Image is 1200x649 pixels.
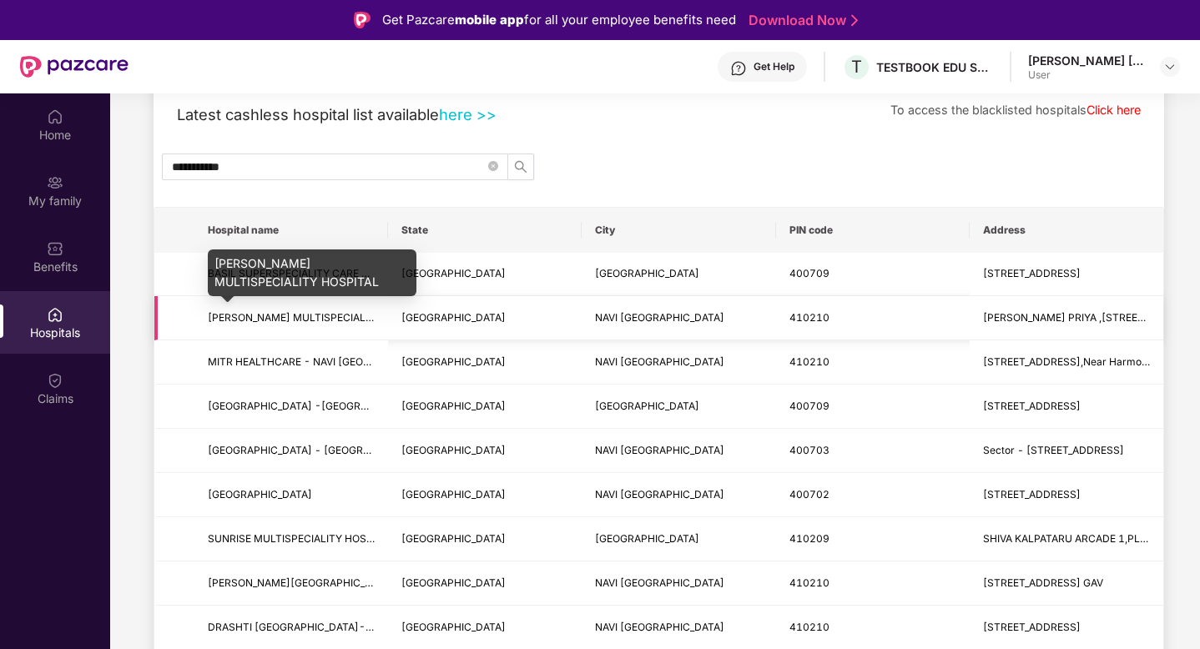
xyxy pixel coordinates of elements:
td: 'PLOT NO 7 SECTOR 12/A KOPARKHAIRANE NAVI MUMBAI ,MAHARASTRA -400709 [970,385,1163,429]
span: 410210 [789,355,829,368]
td: NAVI MUMBAI [582,340,775,385]
span: [GEOGRAPHIC_DATA] [595,267,699,279]
span: NAVI [GEOGRAPHIC_DATA] [595,444,724,456]
span: 410210 [789,576,829,589]
span: [STREET_ADDRESS] [983,267,1081,279]
td: NAVI MUMBAI [582,473,775,517]
th: City [582,208,775,253]
img: svg+xml;base64,PHN2ZyBpZD0iSG9tZSIgeG1sbnM9Imh0dHA6Ly93d3cudzMub3JnLzIwMDAvc3ZnIiB3aWR0aD0iMjAiIG... [47,108,63,125]
span: [GEOGRAPHIC_DATA] [401,488,506,501]
span: Address [983,224,1150,237]
span: Latest cashless hospital list available [177,105,439,123]
td: MUMBAI [582,517,775,561]
td: Fortis Hiranandani Hospital - Vashi [194,429,388,473]
th: State [388,208,582,253]
span: 400709 [789,267,829,279]
td: PLOT NO 112, SECTOR -30, KHARGHAR OWE GAV [970,561,1163,606]
span: Hospital name [208,224,375,237]
div: Get Pazcare for all your employee benefits need [382,10,736,30]
img: svg+xml;base64,PHN2ZyBpZD0iQmVuZWZpdHMiIHhtbG5zPSJodHRwOi8vd3d3LnczLm9yZy8yMDAwL3N2ZyIgd2lkdGg9Ij... [47,240,63,257]
a: here >> [439,105,497,123]
div: [PERSON_NAME] MULTISPECIALITY HOSPITAL [208,249,416,296]
td: PLOT NO- 12,SECTOR-10, BONKODE ROAD,NEAR D-MART,NAVI MUMBAI,MAHARASHTRA - 400709 [970,253,1163,297]
td: MUMBAI [582,253,775,297]
img: Stroke [851,12,858,29]
span: T [851,57,862,77]
span: SUNRISE MULTISPECIALITY HOSPITAL- [GEOGRAPHIC_DATA] [208,532,507,545]
span: NAVI [GEOGRAPHIC_DATA] [595,311,724,324]
span: 400709 [789,400,829,412]
img: svg+xml;base64,PHN2ZyBpZD0iSG9zcGl0YWxzIiB4bWxucz0iaHR0cDovL3d3dy53My5vcmcvMjAwMC9zdmciIHdpZHRoPS... [47,306,63,323]
td: MAHARASHTRA [388,561,582,606]
td: MAHARASHTRA [388,473,582,517]
th: Hospital name [194,208,388,253]
span: [PERSON_NAME][GEOGRAPHIC_DATA] - [GEOGRAPHIC_DATA] -[GEOGRAPHIC_DATA] [208,576,624,589]
span: [GEOGRAPHIC_DATA] [595,400,699,412]
td: MAHARASHTRA [388,340,582,385]
td: MAHARASHTRA [388,253,582,297]
span: [GEOGRAPHIC_DATA] [401,400,506,412]
span: To access the blacklisted hospitals [890,103,1087,117]
td: MUMBAI [582,385,775,429]
div: Get Help [754,60,794,73]
td: MAHARASHTRA [388,385,582,429]
span: [STREET_ADDRESS] [983,400,1081,412]
span: Sector - [STREET_ADDRESS] [983,444,1124,456]
button: search [507,153,534,180]
span: [GEOGRAPHIC_DATA] - [GEOGRAPHIC_DATA] [208,444,428,456]
span: [STREET_ADDRESS] GAV [983,576,1103,589]
img: Logo [354,12,371,28]
span: NAVI [GEOGRAPHIC_DATA] [595,488,724,501]
td: MITR HEALTHCARE - NAVI MUMBAI [194,340,388,385]
a: Download Now [749,12,853,29]
strong: mobile app [455,12,524,28]
span: NAVI [GEOGRAPHIC_DATA] [595,355,724,368]
span: 410210 [789,621,829,633]
span: [GEOGRAPHIC_DATA] [401,355,506,368]
span: close-circle [488,158,498,174]
span: 410209 [789,532,829,545]
span: [GEOGRAPHIC_DATA] [401,532,506,545]
td: YASHWANT MULTISPECIALITY HOSPITAL [194,296,388,340]
td: BASIL SUPERSPECIALITY CARE PVT LTD Hospital - Navi Mumbai [194,253,388,297]
img: svg+xml;base64,PHN2ZyBpZD0iRHJvcGRvd24tMzJ4MzIiIHhtbG5zPSJodHRwOi8vd3d3LnczLm9yZy8yMDAwL3N2ZyIgd2... [1163,60,1177,73]
img: svg+xml;base64,PHN2ZyB3aWR0aD0iMjAiIGhlaWdodD0iMjAiIHZpZXdCb3g9IjAgMCAyMCAyMCIgZmlsbD0ibm9uZSIgeG... [47,174,63,191]
td: MAHARASHTRA [388,429,582,473]
span: [GEOGRAPHIC_DATA] [401,444,506,456]
span: [GEOGRAPHIC_DATA] -[GEOGRAPHIC_DATA] [208,400,426,412]
img: svg+xml;base64,PHN2ZyBpZD0iQ2xhaW0iIHhtbG5zPSJodHRwOi8vd3d3LnczLm9yZy8yMDAwL3N2ZyIgd2lkdGg9IjIwIi... [47,372,63,389]
th: PIN code [776,208,970,253]
span: 410210 [789,311,829,324]
td: Plot no-37,Eden Garden Chs, Sec-5,Near Harmony Inernational School, Kharghar [970,340,1163,385]
a: Click here [1087,103,1141,117]
td: NAVI MUMBAI [582,296,775,340]
span: [GEOGRAPHIC_DATA] [401,621,506,633]
span: [GEOGRAPHIC_DATA] [208,488,312,501]
td: TEJNAKSH HOSPITAL [194,473,388,517]
span: NAVI [GEOGRAPHIC_DATA] [595,576,724,589]
td: MAHARASHTRA [388,517,582,561]
span: 400702 [789,488,829,501]
th: Address [970,208,1163,253]
span: [GEOGRAPHIC_DATA] [595,532,699,545]
td: MAHARASHTRA [388,296,582,340]
td: Sector - 10A , Sea Shore Road , Vashi [970,429,1163,473]
td: SUNRISE MULTISPECIALITY HOSPITAL- NAVI MUMBAI [194,517,388,561]
div: TESTBOOK EDU SOLUTIONS PRIVATE LIMITED [876,59,993,75]
span: [PERSON_NAME] MULTISPECIALITY HOSPITAL [208,311,433,324]
span: [STREET_ADDRESS] [983,488,1081,501]
span: [GEOGRAPHIC_DATA] [401,267,506,279]
td: PLOT NO 45,SECTOR 29 DRONGIRI NODE,NAVI MUMBAI URAN MAHARASHTRA 400702 [970,473,1163,517]
td: DAMODAR PRIYA ,SHOP NO 1,2,3 PLOT NO 7B ,SECTOR 17,KHARGAR [970,296,1163,340]
span: [STREET_ADDRESS] [983,621,1081,633]
td: SHIVA KALPATARU ARCADE 1,PLOT 1,SECT.17,KAMOTHE [970,517,1163,561]
td: NAVI MUMBAI [582,561,775,606]
span: [GEOGRAPHIC_DATA] [401,576,506,589]
span: 400703 [789,444,829,456]
span: DRASHTI [GEOGRAPHIC_DATA]-[GEOGRAPHIC_DATA]-[GEOGRAPHIC_DATA] [208,621,581,633]
span: [GEOGRAPHIC_DATA] [401,311,506,324]
span: NAVI [GEOGRAPHIC_DATA] [595,621,724,633]
div: User [1028,68,1145,82]
img: New Pazcare Logo [20,56,129,78]
span: search [508,160,533,174]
